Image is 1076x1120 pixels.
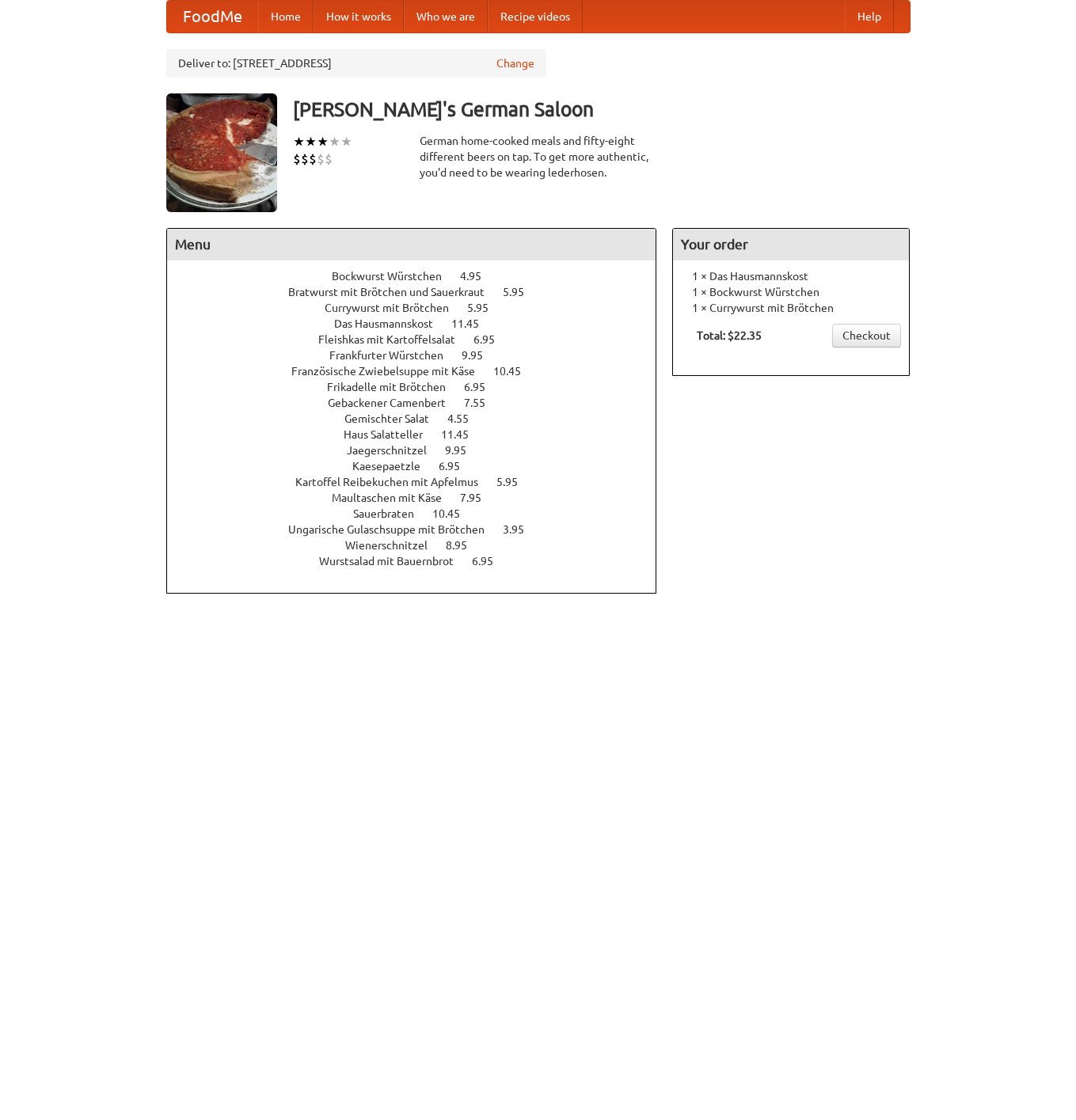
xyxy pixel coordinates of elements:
span: 3.95 [503,523,540,536]
li: 1 × Das Hausmannskost [681,268,901,284]
a: Gebackener Camenbert 7.55 [328,397,515,409]
div: Deliver to: [STREET_ADDRESS] [166,49,546,78]
li: ★ [329,133,340,150]
a: Checkout [832,324,901,347]
a: Haus Salatteller 11.45 [344,428,498,441]
span: Wienerschnitzel [345,539,443,552]
span: 7.95 [460,492,497,504]
h4: Your order [673,229,909,260]
span: Wurstsalad mit Bauernbrot [319,555,470,568]
a: Currywurst mit Brötchen 5.95 [325,302,518,314]
li: ★ [293,133,305,150]
a: Frankfurter Würstchen 9.95 [329,349,512,362]
a: Ungarische Gulaschsuppe mit Brötchen 3.95 [288,523,553,536]
span: 6.95 [439,460,476,473]
span: 6.95 [464,381,501,393]
span: Haus Salatteller [344,428,439,441]
a: Das Hausmannskost 11.45 [334,317,508,330]
span: 7.55 [464,397,501,409]
a: Help [845,1,894,32]
span: Bockwurst Würstchen [332,270,458,283]
span: Kaesepaetzle [352,460,436,473]
span: 5.95 [467,302,504,314]
h3: [PERSON_NAME]'s German Saloon [293,93,911,125]
span: Gemischter Salat [344,412,445,425]
a: Kartoffel Reibekuchen mit Apfelmus 5.95 [295,476,547,488]
span: 11.45 [451,317,495,330]
span: Jaegerschnitzel [347,444,443,457]
li: $ [301,150,309,168]
a: Kaesepaetzle 6.95 [352,460,489,473]
a: Home [258,1,314,32]
li: $ [325,150,333,168]
span: 4.55 [447,412,485,425]
span: Französische Zwiebelsuppe mit Käse [291,365,491,378]
a: Bratwurst mit Brötchen und Sauerkraut 5.95 [288,286,553,298]
li: $ [317,150,325,168]
a: Wurstsalad mit Bauernbrot 6.95 [319,555,523,568]
span: 9.95 [462,349,499,362]
span: Fleishkas mit Kartoffelsalat [318,333,471,346]
li: ★ [340,133,352,150]
span: 10.45 [493,365,537,378]
span: Currywurst mit Brötchen [325,302,465,314]
li: $ [293,150,301,168]
a: How it works [314,1,404,32]
li: $ [309,150,317,168]
a: Gemischter Salat 4.55 [344,412,498,425]
span: 8.95 [446,539,483,552]
li: 1 × Currywurst mit Brötchen [681,300,901,316]
span: Bratwurst mit Brötchen und Sauerkraut [288,286,500,298]
li: ★ [317,133,329,150]
span: 9.95 [445,444,482,457]
a: Who we are [404,1,488,32]
a: Wienerschnitzel 8.95 [345,539,496,552]
span: 10.45 [432,507,476,520]
a: Change [496,55,534,71]
a: Recipe videos [488,1,583,32]
a: Frikadelle mit Brötchen 6.95 [327,381,515,393]
span: 5.95 [503,286,540,298]
span: 6.95 [472,555,509,568]
a: Fleishkas mit Kartoffelsalat 6.95 [318,333,524,346]
a: Bockwurst Würstchen 4.95 [332,270,511,283]
div: German home-cooked meals and fifty-eight different beers on tap. To get more authentic, you'd nee... [420,133,657,180]
li: ★ [305,133,317,150]
h4: Menu [167,229,656,260]
span: Frikadelle mit Brötchen [327,381,462,393]
img: angular.jpg [166,93,277,212]
span: Frankfurter Würstchen [329,349,459,362]
span: Ungarische Gulaschsuppe mit Brötchen [288,523,500,536]
a: Jaegerschnitzel 9.95 [347,444,496,457]
span: Maultaschen mit Käse [332,492,458,504]
span: Sauerbraten [353,507,430,520]
span: 5.95 [496,476,534,488]
a: Maultaschen mit Käse 7.95 [332,492,511,504]
span: Gebackener Camenbert [328,397,462,409]
span: 4.95 [460,270,497,283]
li: 1 × Bockwurst Würstchen [681,284,901,300]
span: 11.45 [441,428,485,441]
a: Französische Zwiebelsuppe mit Käse 10.45 [291,365,550,378]
a: FoodMe [167,1,258,32]
b: Total: $22.35 [697,329,762,342]
span: 6.95 [473,333,511,346]
span: Kartoffel Reibekuchen mit Apfelmus [295,476,494,488]
span: Das Hausmannskost [334,317,449,330]
a: Sauerbraten 10.45 [353,507,489,520]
